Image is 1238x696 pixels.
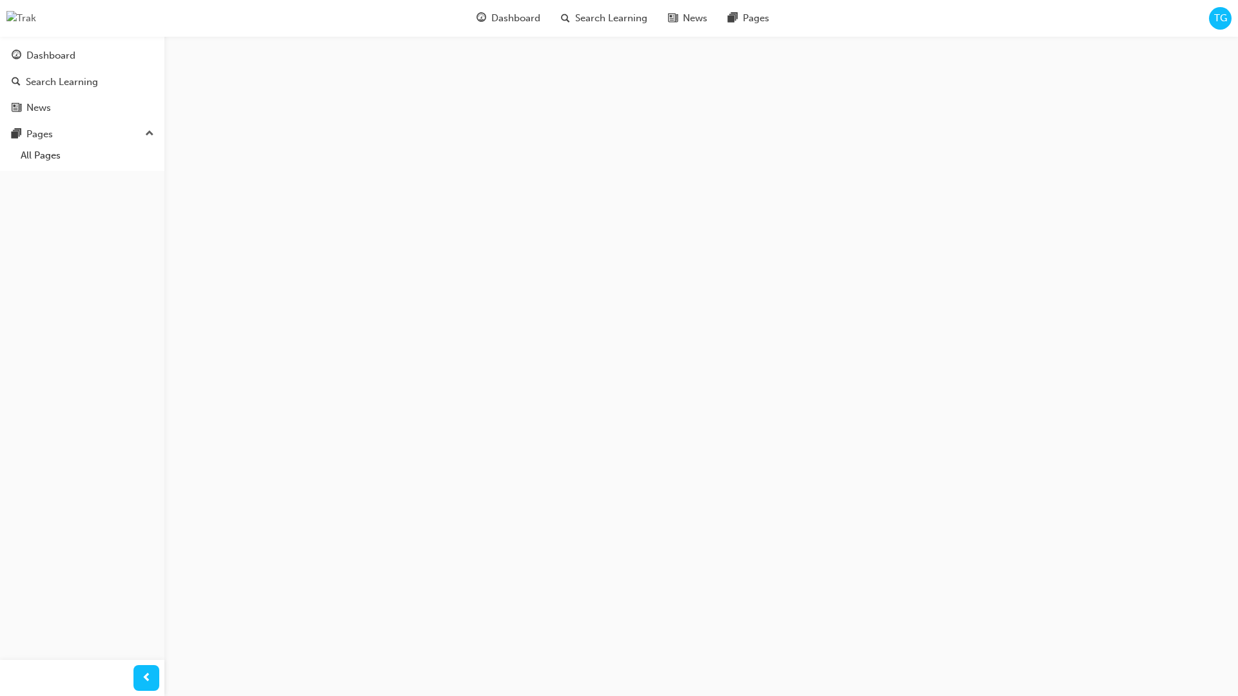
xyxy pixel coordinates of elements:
span: search-icon [12,77,21,88]
span: pages-icon [12,129,21,140]
div: DashboardSearch LearningNews [5,44,159,120]
span: Dashboard [491,11,540,26]
img: Trak [6,11,36,26]
a: search-iconSearch Learning [551,5,658,32]
span: news-icon [12,102,21,114]
a: Search Learning [5,70,159,94]
div: Pages [26,127,53,142]
span: News [683,11,707,26]
button: Pages [5,122,159,146]
span: pages-icon [728,10,738,26]
span: TG [1214,11,1227,26]
a: Dashboard [5,44,159,68]
a: guage-iconDashboard [466,5,551,32]
span: guage-icon [477,10,486,26]
a: news-iconNews [658,5,718,32]
div: News [26,101,51,115]
span: up-icon [145,126,154,142]
span: Pages [743,11,769,26]
span: guage-icon [12,50,21,62]
a: All Pages [15,146,159,166]
a: pages-iconPages [718,5,780,32]
span: news-icon [668,10,678,26]
a: News [5,96,159,120]
button: TG [1209,7,1232,30]
span: search-icon [561,10,570,26]
div: Dashboard [26,48,75,63]
div: Search Learning [26,75,98,90]
span: prev-icon [142,670,152,686]
span: Search Learning [575,11,647,26]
